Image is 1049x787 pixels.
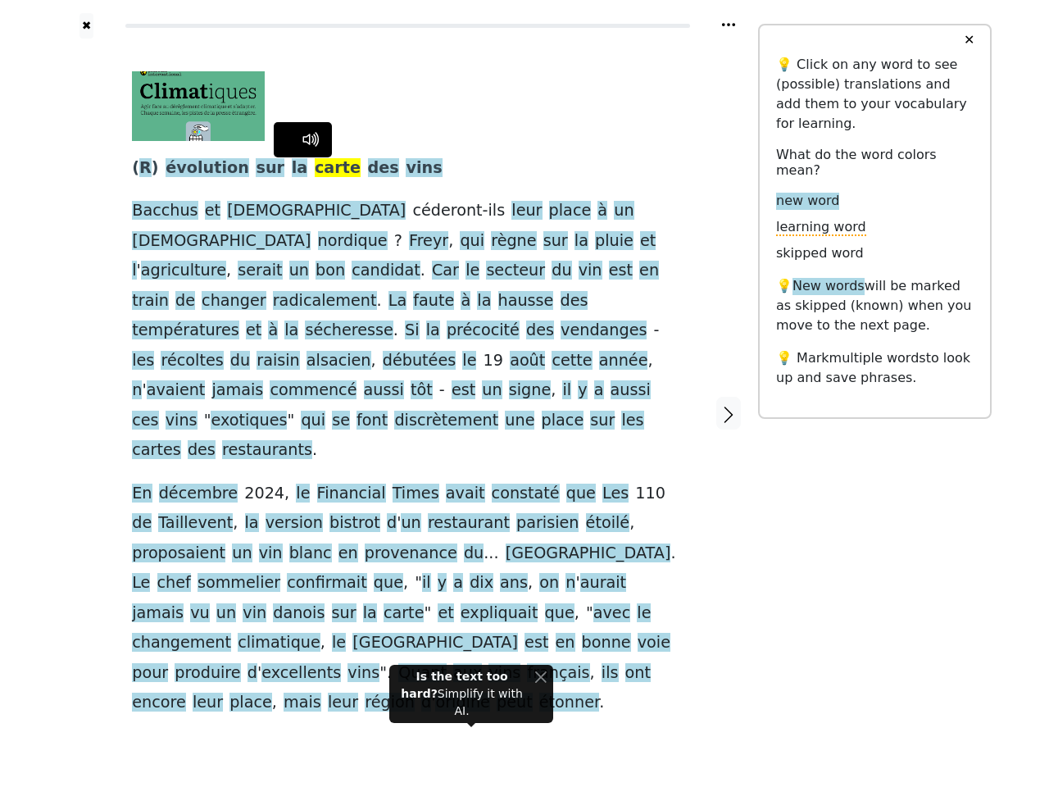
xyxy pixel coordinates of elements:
[377,291,382,312] span: .
[387,513,397,534] span: d
[211,411,287,431] span: exotiques
[462,351,476,371] span: le
[415,573,422,594] span: "
[586,603,593,624] span: "
[257,663,261,684] span: '
[238,633,320,653] span: climatique
[578,380,587,401] span: y
[635,484,665,504] span: 110
[412,201,505,221] span: céderont-ils
[432,261,459,281] span: Car
[132,380,142,401] span: n
[516,513,579,534] span: parisien
[247,663,257,684] span: d
[363,603,377,624] span: la
[158,513,233,534] span: Taillevent
[549,201,592,221] span: place
[602,484,629,504] span: Les
[301,411,325,431] span: qui
[132,291,169,312] span: train
[287,573,366,594] span: confirmait
[287,411,294,431] span: "
[284,693,321,713] span: mais
[394,231,402,252] span: ?
[374,573,403,594] span: que
[599,693,604,713] span: .
[364,380,404,401] span: aussi
[438,603,453,624] span: et
[526,321,554,341] span: des
[296,484,310,504] span: le
[426,321,440,341] span: la
[580,573,626,594] span: aurait
[465,261,479,281] span: le
[776,55,974,134] p: 💡 Click on any word to see (possible) translations and add them to your vocabulary for learning.
[256,158,284,179] span: sur
[599,351,648,371] span: année
[188,440,216,461] span: des
[352,261,420,281] span: candidat
[551,380,556,401] span: ,
[464,544,484,564] span: du
[527,663,589,684] span: français
[307,351,371,371] span: alsacien
[230,351,250,371] span: du
[190,603,210,624] span: vu
[411,380,433,401] span: tôt
[175,663,240,684] span: produire
[406,158,442,179] span: vins
[368,158,399,179] span: des
[289,261,309,281] span: un
[428,513,510,534] span: restaurant
[397,513,401,534] span: '
[477,291,491,312] span: la
[409,231,448,252] span: Freyr
[579,261,602,281] span: vin
[315,158,361,179] span: carte
[670,544,675,564] span: .
[566,484,596,504] span: que
[424,603,431,624] span: "
[594,380,604,401] span: a
[227,201,406,221] span: [DEMOGRAPHIC_DATA]
[453,663,482,684] span: aux
[561,291,588,312] span: des
[448,231,453,252] span: ,
[284,484,289,504] span: ,
[273,291,377,312] span: radicalement
[491,231,536,252] span: règne
[132,573,150,594] span: Le
[320,633,325,653] span: ,
[545,603,574,624] span: que
[329,513,380,534] span: bistrot
[446,484,485,504] span: avait
[595,231,633,252] span: pluie
[488,663,520,684] span: vins
[132,71,265,141] img: f787471_1676471103560-climatique.png
[539,573,559,594] span: on
[394,411,498,431] span: discrètement
[552,351,592,371] span: cette
[147,380,206,401] span: avaient
[776,219,866,236] span: learning word
[139,158,152,179] span: R
[312,440,317,461] span: .
[79,13,93,39] button: ✖
[556,633,575,653] span: en
[452,380,475,401] span: est
[413,291,454,312] span: faute
[498,291,554,312] span: hausse
[232,544,252,564] span: un
[401,513,420,534] span: un
[792,278,865,295] span: New words
[524,633,548,653] span: est
[132,158,139,179] span: (
[461,603,538,624] span: expliquait
[593,603,630,624] span: avec
[365,544,457,564] span: provenance
[166,411,198,431] span: vins
[511,201,542,221] span: leur
[205,201,220,221] span: et
[647,351,652,371] span: ,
